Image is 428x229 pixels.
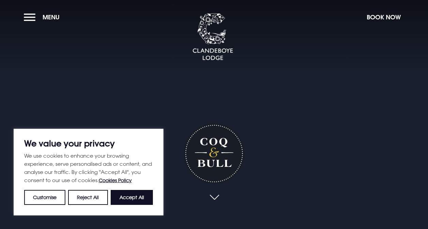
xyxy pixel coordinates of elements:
[43,13,60,21] span: Menu
[24,10,63,24] button: Menu
[24,139,153,147] p: We value your privacy
[68,190,108,205] button: Reject All
[184,123,244,184] h1: Coq & Bull
[24,190,65,205] button: Customise
[99,177,132,183] a: Cookies Policy
[111,190,153,205] button: Accept All
[192,13,233,61] img: Clandeboye Lodge
[14,129,163,215] div: We value your privacy
[24,152,153,184] p: We use cookies to enhance your browsing experience, serve personalised ads or content, and analys...
[363,10,404,24] button: Book Now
